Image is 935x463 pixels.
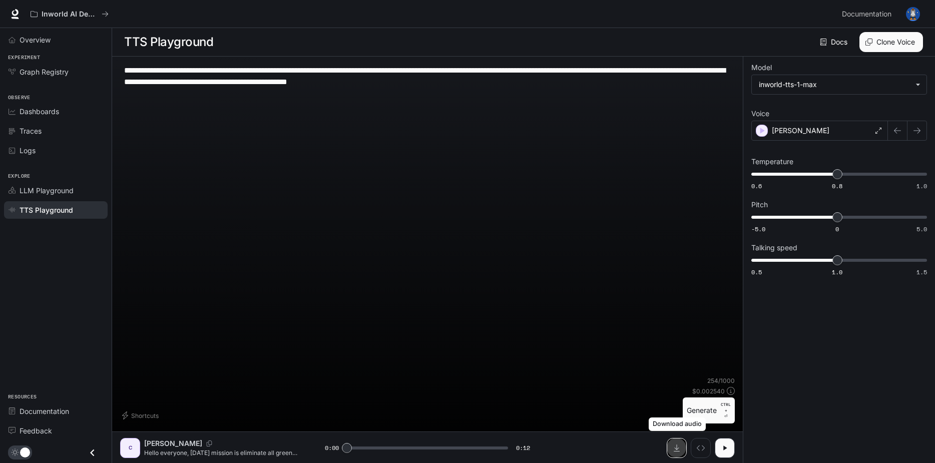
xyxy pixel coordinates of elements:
span: TTS Playground [20,205,73,215]
span: 0.5 [751,268,762,276]
button: All workspaces [26,4,113,24]
a: Feedback [4,422,108,439]
a: LLM Playground [4,182,108,199]
button: Clone Voice [859,32,923,52]
span: Feedback [20,425,52,436]
p: CTRL + [721,401,731,413]
button: Inspect [691,438,711,458]
p: Hello everyone, [DATE] mission is eliminate all green people. This mission can be hard if there i... [144,448,301,457]
button: Copy Voice ID [202,440,216,446]
p: [PERSON_NAME] [144,438,202,448]
div: C [122,440,138,456]
span: 1.0 [916,182,927,190]
span: Dashboards [20,106,59,117]
p: Talking speed [751,244,797,251]
a: Documentation [838,4,899,24]
p: [PERSON_NAME] [772,126,829,136]
a: Logs [4,142,108,159]
span: 0 [835,225,839,233]
span: -5.0 [751,225,765,233]
span: 5.0 [916,225,927,233]
span: 0:12 [516,443,530,453]
span: Documentation [20,406,69,416]
p: 254 / 1000 [707,376,735,385]
button: User avatar [903,4,923,24]
p: ⏎ [721,401,731,419]
span: Traces [20,126,42,136]
p: Temperature [751,158,793,165]
div: inworld-tts-1-max [752,75,926,94]
p: Model [751,64,772,71]
div: inworld-tts-1-max [759,80,910,90]
span: 1.0 [832,268,842,276]
span: 1.5 [916,268,927,276]
p: Voice [751,110,769,117]
button: Close drawer [81,442,104,463]
a: Docs [818,32,851,52]
span: Logs [20,145,36,156]
img: User avatar [906,7,920,21]
button: GenerateCTRL +⏎ [683,397,735,423]
span: Overview [20,35,51,45]
a: Traces [4,122,108,140]
span: 0:00 [325,443,339,453]
p: $ 0.002540 [692,387,725,395]
span: 0.6 [751,182,762,190]
a: Overview [4,31,108,49]
h1: TTS Playground [124,32,213,52]
span: Documentation [842,8,891,21]
a: Documentation [4,402,108,420]
a: TTS Playground [4,201,108,219]
p: Inworld AI Demos [42,10,98,19]
div: Download audio [649,417,706,431]
button: Download audio [667,438,687,458]
span: LLM Playground [20,185,74,196]
span: 0.8 [832,182,842,190]
button: Shortcuts [120,407,163,423]
p: Pitch [751,201,768,208]
a: Graph Registry [4,63,108,81]
span: Dark mode toggle [20,446,30,457]
span: Graph Registry [20,67,69,77]
a: Dashboards [4,103,108,120]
